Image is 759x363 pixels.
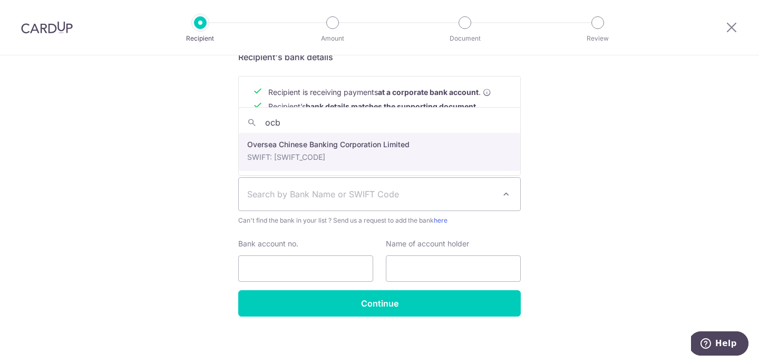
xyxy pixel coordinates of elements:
[247,188,495,200] span: Search by Bank Name or SWIFT Code
[238,238,298,249] label: Bank account no.
[268,87,491,98] span: Recipient is receiving payments .
[24,7,46,17] span: Help
[426,33,504,44] p: Document
[238,51,521,63] h5: Recipient's bank details
[238,290,521,317] input: Continue
[306,102,476,111] b: bank details matches the supporting document
[386,238,469,249] label: Name of account holder
[238,215,521,226] span: Can't find the bank in your list ? Send us a request to add the bank
[247,139,512,150] p: Oversea Chinese Banking Corporation Limited
[21,21,73,34] img: CardUp
[268,102,478,111] span: Recipient’s .
[378,87,479,98] b: at a corporate bank account
[294,33,372,44] p: Amount
[247,152,512,163] p: SWIFT: [SWIFT_CODE]
[434,216,447,224] a: here
[161,33,239,44] p: Recipient
[559,33,637,44] p: Review
[691,331,748,358] iframe: Opens a widget where you can find more information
